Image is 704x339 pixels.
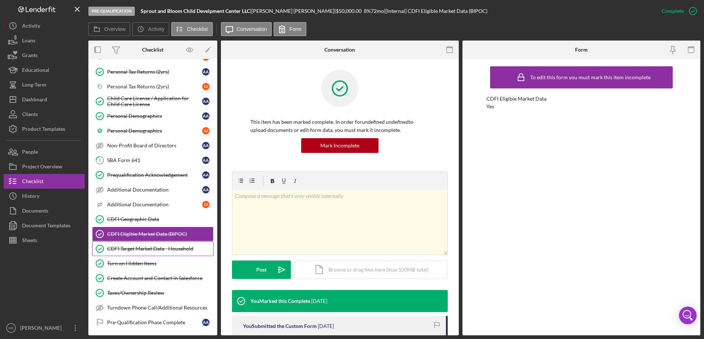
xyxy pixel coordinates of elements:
button: People [4,144,85,159]
a: Additional DocumentationGI [92,197,214,212]
button: Post [232,261,291,279]
button: Clients [4,107,85,122]
button: Activity [4,18,85,33]
label: Activity [148,26,164,32]
div: Activity [22,18,40,35]
button: Checklist [4,174,85,189]
div: Additional Documentation [107,202,202,207]
div: Grants [22,48,38,64]
time: 2025-08-12 19:14 [311,298,327,304]
a: Turn on Hidden Items [92,256,214,271]
button: Complete [654,4,700,18]
b: Sprout and Bloom Child Develpment Center LLC [141,8,250,14]
button: Grants [4,48,85,63]
a: Personal Tax Returns (2yrs)AA [92,64,214,79]
div: Project Overview [22,159,62,176]
div: [PERSON_NAME] [PERSON_NAME] | [251,8,336,14]
div: 72 mo [371,8,384,14]
a: Prequalification AcknowledgementAA [92,168,214,182]
a: CDFI Geographic Data [92,212,214,227]
a: Loans [4,33,85,48]
a: Non-Profit Board of DirectorsAA [92,138,214,153]
a: Pre-Qualification Phase CompleteAA [92,315,214,330]
text: HR [8,326,14,330]
a: Product Templates [4,122,85,136]
div: Long-Term [22,77,46,94]
div: A A [202,112,210,120]
div: SBA Form 641 [107,157,202,163]
div: You Marked this Complete [250,298,310,304]
div: Checklist [22,174,43,191]
div: Clients [22,107,38,123]
div: A A [202,68,210,76]
label: Checklist [187,26,208,32]
div: Open Intercom Messenger [679,307,697,324]
a: Turndown Phone Call/Additional Resources [92,300,214,315]
div: You Submitted the Custom Form [243,323,317,329]
div: Conversation [324,47,355,53]
button: Sheets [4,233,85,248]
div: Pre-Qualification [88,7,135,16]
button: Project Overview [4,159,85,174]
div: To edit this form you must mark this item incomplete [530,74,651,80]
div: A A [202,98,210,105]
a: Long-Term [4,77,85,92]
button: Document Templates [4,218,85,233]
div: CDFI Eligible Market Data [486,96,677,102]
div: Non-Profit Board of Directors [107,143,202,148]
a: Child Care License / Application for Child Care LicenseAA [92,94,214,109]
div: Documents [22,203,48,220]
label: Overview [104,26,126,32]
div: CDFI Target Market Data - Household [107,246,213,252]
div: Personal Demographics [107,128,202,134]
div: G I [202,127,210,134]
div: [PERSON_NAME] [18,321,66,337]
div: History [22,189,39,205]
div: Loans [22,33,35,50]
div: A A [202,142,210,149]
div: G I [202,201,210,208]
button: Mark Incomplete [301,138,379,153]
div: Dashboard [22,92,47,109]
div: | [Internal] CDFI Eligible Market Data (BIPOC) [384,8,487,14]
button: Conversation [221,22,272,36]
div: A A [202,186,210,193]
div: Child Care License / Application for Child Care License [107,95,202,107]
div: Personal Tax Returns (2yrs) [107,69,202,75]
a: CDFI Target Market Data - Household [92,241,214,256]
div: People [22,144,38,161]
button: Overview [88,22,130,36]
button: Dashboard [4,92,85,107]
button: HR[PERSON_NAME] [4,321,85,335]
button: Documents [4,203,85,218]
tspan: 9 [99,158,101,162]
button: Activity [132,22,169,36]
div: Additional Documentation [107,187,202,193]
div: Form [575,47,588,53]
a: 9SBA Form 641AA [92,153,214,168]
a: Create Account and Contact in Salesforce [92,271,214,286]
div: $50,000.00 [336,8,364,14]
div: Document Templates [22,218,70,235]
div: Turndown Phone Call/Additional Resources [107,305,213,311]
div: Personal Demographics [107,113,202,119]
p: This item has been marked complete. In order for undefined undefined to upload documents or edit ... [250,118,429,134]
label: Conversation [237,26,267,32]
div: Mark Incomplete [320,138,359,153]
div: A A [202,171,210,179]
button: Educational [4,63,85,77]
button: Form [274,22,306,36]
div: 8 % [364,8,371,14]
a: Taxes/Ownership Review [92,286,214,300]
div: G I [202,83,210,90]
div: CDFI Eligible Market Data (BIPOC) [107,231,213,237]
